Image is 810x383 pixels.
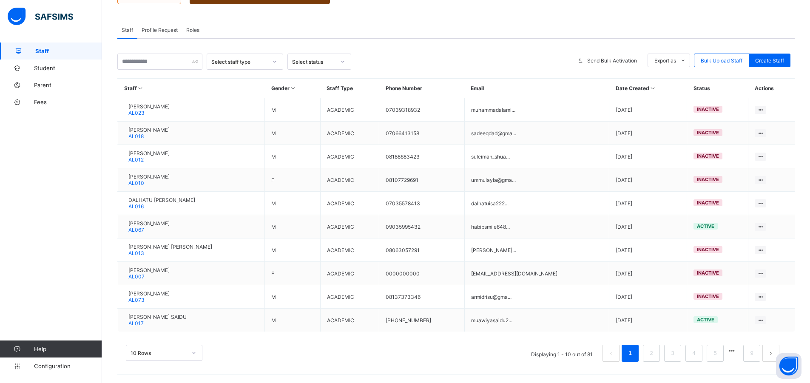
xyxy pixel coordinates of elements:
[525,345,599,362] li: Displaying 1 - 10 out of 81
[265,285,321,309] td: M
[128,197,195,203] span: DALHATU [PERSON_NAME]
[609,168,687,192] td: [DATE]
[697,130,719,136] span: inactive
[668,348,676,359] a: 3
[320,309,379,332] td: ACADEMIC
[265,262,321,285] td: F
[128,227,144,233] span: AL067
[265,98,321,122] td: M
[697,317,714,323] span: active
[128,314,187,320] span: [PERSON_NAME] SAIDU
[609,285,687,309] td: [DATE]
[128,110,145,116] span: AL023
[34,363,102,369] span: Configuration
[265,215,321,238] td: M
[128,133,144,139] span: AL018
[265,122,321,145] td: M
[609,145,687,168] td: [DATE]
[609,79,687,98] th: Date Created
[128,156,144,163] span: AL012
[320,98,379,122] td: ACADEMIC
[697,270,719,276] span: inactive
[128,290,170,297] span: [PERSON_NAME]
[128,297,145,303] span: AL073
[379,285,465,309] td: 08137373346
[118,79,265,98] th: Staff
[128,250,144,256] span: AL013
[34,99,102,105] span: Fees
[320,215,379,238] td: ACADEMIC
[8,8,73,26] img: safsims
[211,59,267,65] div: Select staff type
[697,247,719,252] span: inactive
[320,122,379,145] td: ACADEMIC
[609,262,687,285] td: [DATE]
[379,122,465,145] td: 07066413158
[609,192,687,215] td: [DATE]
[292,59,335,65] div: Select status
[776,353,801,379] button: Open asap
[697,223,714,229] span: active
[320,192,379,215] td: ACADEMIC
[587,57,637,64] span: Send Bulk Activation
[464,309,609,332] td: muawiyasaidu2...
[697,200,719,206] span: inactive
[609,309,687,332] td: [DATE]
[379,98,465,122] td: 07039318932
[649,85,657,91] i: Sort in Ascending Order
[265,79,321,98] th: Gender
[711,348,719,359] a: 5
[290,85,297,91] i: Sort in Ascending Order
[122,27,133,33] span: Staff
[186,27,199,33] span: Roles
[464,79,609,98] th: Email
[622,345,639,362] li: 1
[609,98,687,122] td: [DATE]
[128,150,170,156] span: [PERSON_NAME]
[379,145,465,168] td: 08188683423
[265,168,321,192] td: F
[464,145,609,168] td: suleiman_shua...
[265,238,321,262] td: M
[647,348,655,359] a: 2
[128,273,145,280] span: AL007
[34,346,102,352] span: Help
[464,215,609,238] td: habibsmile648...
[379,309,465,332] td: [PHONE_NUMBER]
[687,79,748,98] th: Status
[128,244,212,250] span: [PERSON_NAME] [PERSON_NAME]
[320,79,379,98] th: Staff Type
[379,168,465,192] td: 08107729691
[464,168,609,192] td: ummulayla@gma...
[379,215,465,238] td: 09035995432
[654,57,676,64] span: Export as
[603,345,620,362] button: prev page
[747,348,756,359] a: 9
[762,345,779,362] button: next page
[128,103,170,110] span: [PERSON_NAME]
[685,345,702,362] li: 4
[265,145,321,168] td: M
[626,348,634,359] a: 1
[603,345,620,362] li: 上一页
[131,350,187,356] div: 10 Rows
[142,27,178,33] span: Profile Request
[320,145,379,168] td: ACADEMIC
[128,267,170,273] span: [PERSON_NAME]
[707,345,724,362] li: 5
[379,238,465,262] td: 08063057291
[609,122,687,145] td: [DATE]
[755,57,784,64] span: Create Staff
[609,238,687,262] td: [DATE]
[464,98,609,122] td: muhammadalami...
[34,82,102,88] span: Parent
[762,345,779,362] li: 下一页
[128,127,170,133] span: [PERSON_NAME]
[697,106,719,112] span: inactive
[643,345,660,362] li: 2
[265,192,321,215] td: M
[464,122,609,145] td: sadeeqdad@gma...
[265,309,321,332] td: M
[748,79,795,98] th: Actions
[128,203,144,210] span: AL016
